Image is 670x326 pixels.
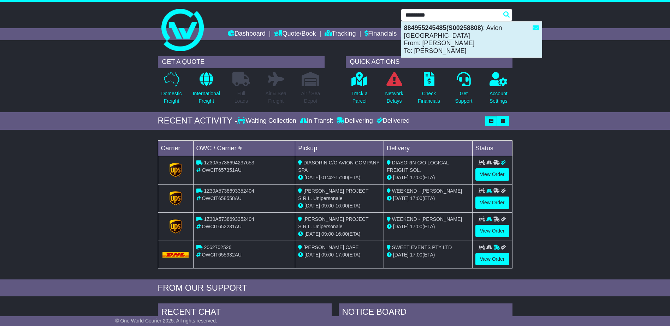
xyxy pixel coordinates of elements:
span: 2062702526 [204,244,231,250]
td: Delivery [384,140,472,156]
span: [PERSON_NAME] PROJECT S.R.L. Unipersonale [298,216,368,229]
span: OWCIT652231AU [202,224,242,229]
div: Waiting Collection [237,117,298,125]
div: NOTICE BOARD [339,303,512,322]
p: Get Support [455,90,472,105]
a: InternationalFreight [192,72,220,109]
div: RECENT CHAT [158,303,332,322]
div: Delivered [375,117,410,125]
span: 17:00 [410,175,422,180]
p: Full Loads [232,90,250,105]
span: OWCIT655932AU [202,252,242,258]
img: GetCarrierServiceLogo [170,163,182,177]
div: FROM OUR SUPPORT [158,283,512,293]
td: Carrier [158,140,193,156]
a: Tracking [325,28,356,40]
p: Check Financials [418,90,440,105]
div: (ETA) [387,251,469,259]
span: SWEET EVENTS PTY LTD [392,244,452,250]
span: 1Z30A5738694237653 [204,160,254,165]
span: [DATE] [304,175,320,180]
span: 17:00 [410,224,422,229]
td: Status [472,140,512,156]
span: 09:00 [321,252,334,258]
span: [DATE] [304,252,320,258]
a: View Order [475,253,509,265]
p: Air & Sea Freight [266,90,286,105]
span: DIASORIN C/O AVION COMPANY SPA [298,160,379,173]
span: [DATE] [393,195,409,201]
a: DomesticFreight [161,72,182,109]
span: 17:00 [336,175,348,180]
span: 09:00 [321,231,334,237]
span: WEEKEND - [PERSON_NAME] [392,216,462,222]
span: © One World Courier 2025. All rights reserved. [115,318,217,324]
span: [DATE] [304,203,320,209]
p: International Freight [193,90,220,105]
p: Air / Sea Depot [301,90,320,105]
span: 16:00 [336,203,348,209]
span: OWCIT658558AU [202,195,242,201]
div: : Avion [GEOGRAPHIC_DATA] From: [PERSON_NAME] To: [PERSON_NAME] [401,22,542,58]
td: OWC / Carrier # [193,140,295,156]
img: DHL.png [162,252,189,258]
td: Pickup [295,140,384,156]
strong: 884955245485(S00258808) [404,24,483,31]
span: DIASORIN C/O LOGICAL FREIGHT SOL. [387,160,449,173]
div: In Transit [298,117,335,125]
span: 17:00 [410,195,422,201]
div: GET A QUOTE [158,56,325,68]
div: Delivering [335,117,375,125]
span: [DATE] [393,175,409,180]
a: View Order [475,197,509,209]
p: Account Settings [490,90,508,105]
a: Quote/Book [274,28,316,40]
span: WEEKEND - [PERSON_NAME] [392,188,462,194]
img: GetCarrierServiceLogo [170,191,182,205]
p: Network Delays [385,90,403,105]
span: 1Z30A5738693352404 [204,188,254,194]
a: NetworkDelays [385,72,403,109]
img: GetCarrierServiceLogo [170,219,182,234]
div: - (ETA) [298,202,381,210]
div: RECENT ACTIVITY - [158,116,238,126]
div: - (ETA) [298,174,381,181]
div: - (ETA) [298,230,381,238]
span: [DATE] [304,231,320,237]
a: GetSupport [455,72,473,109]
a: Financials [364,28,397,40]
div: QUICK ACTIONS [346,56,512,68]
span: 17:00 [410,252,422,258]
p: Domestic Freight [161,90,182,105]
p: Track a Parcel [351,90,368,105]
a: View Order [475,168,509,181]
div: (ETA) [387,195,469,202]
div: (ETA) [387,174,469,181]
div: - (ETA) [298,251,381,259]
a: View Order [475,225,509,237]
a: Dashboard [228,28,266,40]
span: OWCIT657351AU [202,167,242,173]
a: Track aParcel [351,72,368,109]
span: [PERSON_NAME] PROJECT S.R.L. Unipersonale [298,188,368,201]
span: 01:42 [321,175,334,180]
span: 16:00 [336,231,348,237]
span: 17:00 [336,252,348,258]
a: CheckFinancials [417,72,440,109]
span: [DATE] [393,224,409,229]
span: [PERSON_NAME] CAFE [303,244,358,250]
div: (ETA) [387,223,469,230]
a: AccountSettings [489,72,508,109]
span: 09:00 [321,203,334,209]
span: [DATE] [393,252,409,258]
span: 1Z30A5738693352404 [204,216,254,222]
